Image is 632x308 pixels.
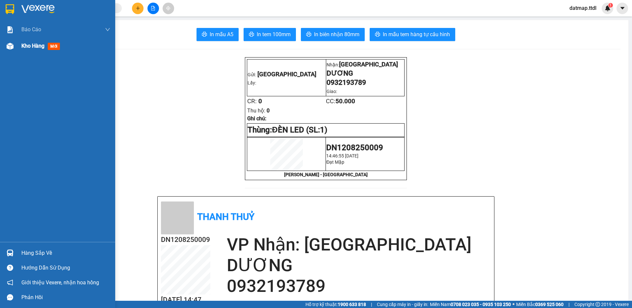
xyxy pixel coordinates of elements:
[339,61,398,68] span: [GEOGRAPHIC_DATA]
[327,78,366,86] span: 0932193789
[202,32,207,38] span: printer
[7,26,13,33] img: solution-icon
[161,295,210,305] h2: [DATE] 14:47
[248,70,325,78] p: Gửi:
[161,234,210,245] h2: DN1208250009
[249,32,254,38] span: printer
[371,301,372,308] span: |
[258,98,262,105] span: 0
[516,301,564,308] span: Miền Bắc
[227,234,491,255] h2: VP Nhận: [GEOGRAPHIC_DATA]
[210,30,233,38] span: In mẫu A5
[326,159,344,165] span: Đạt Mập
[227,255,491,276] h2: DƯƠNG
[244,28,296,41] button: printerIn tem 100mm
[327,89,337,94] span: Giao:
[163,3,174,14] button: aim
[327,61,404,68] p: Nhận:
[267,107,270,114] span: 0
[76,41,145,51] div: 50.000
[513,303,514,306] span: ⚪️
[595,302,600,307] span: copyright
[7,265,13,271] span: question-circle
[257,30,291,38] span: In tem 100mm
[326,98,355,105] span: CC:
[326,143,383,152] span: DN1208250009
[21,278,99,287] span: Giới thiệu Vexere, nhận hoa hồng
[248,125,272,134] span: Thùng:
[430,301,511,308] span: Miền Nam
[306,32,311,38] span: printer
[568,301,569,308] span: |
[132,3,144,14] button: plus
[314,30,359,38] span: In biên nhận 80mm
[326,153,358,158] span: 14:46:55 [DATE]
[564,4,602,12] span: datmap.ttdl
[77,20,144,28] div: DƯƠNG
[383,30,450,38] span: In mẫu tem hàng tự cấu hình
[76,43,85,50] span: CC :
[605,5,611,11] img: icon-new-feature
[77,6,93,12] span: Nhận:
[327,69,353,77] span: DƯƠNG
[375,32,380,38] span: printer
[305,301,366,308] span: Hỗ trợ kỹ thuật:
[21,25,41,34] span: Báo cáo
[197,28,239,41] button: printerIn mẫu A5
[7,279,13,286] span: notification
[320,125,327,134] span: 1)
[6,4,14,14] img: logo-vxr
[6,6,16,12] span: Gửi:
[247,107,265,114] span: Thu hộ:
[21,248,110,258] div: Hàng sắp về
[197,211,254,222] b: Thanh Thuỷ
[105,27,110,32] span: down
[21,43,44,49] span: Kho hàng
[377,301,428,308] span: Cung cấp máy in - giấy in:
[451,302,511,307] strong: 0708 023 035 - 0935 103 250
[247,98,257,105] span: CR:
[7,249,13,256] img: warehouse-icon
[335,98,355,105] span: 50.000
[7,294,13,300] span: message
[136,6,140,11] span: plus
[48,43,60,50] span: mới
[147,3,159,14] button: file-add
[247,115,266,122] span: Ghi chú:
[301,28,365,41] button: printerIn biên nhận 80mm
[370,28,455,41] button: printerIn mẫu tem hàng tự cấu hình
[284,172,368,177] strong: [PERSON_NAME] - [GEOGRAPHIC_DATA]
[166,6,171,11] span: aim
[227,276,491,296] h2: 0932193789
[272,125,327,134] span: ĐÈN LED (SL:
[151,6,155,11] span: file-add
[248,80,256,85] span: Lấy:
[21,293,110,302] div: Phản hồi
[338,302,366,307] strong: 1900 633 818
[6,6,72,20] div: [GEOGRAPHIC_DATA]
[7,43,13,50] img: warehouse-icon
[77,6,144,20] div: [GEOGRAPHIC_DATA]
[619,5,625,11] span: caret-down
[609,3,612,8] span: 1
[21,263,110,273] div: Hướng dẫn sử dụng
[608,3,613,8] sup: 1
[535,302,564,307] strong: 0369 525 060
[77,28,144,37] div: 0932193789
[257,71,316,78] span: [GEOGRAPHIC_DATA]
[617,3,628,14] button: caret-down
